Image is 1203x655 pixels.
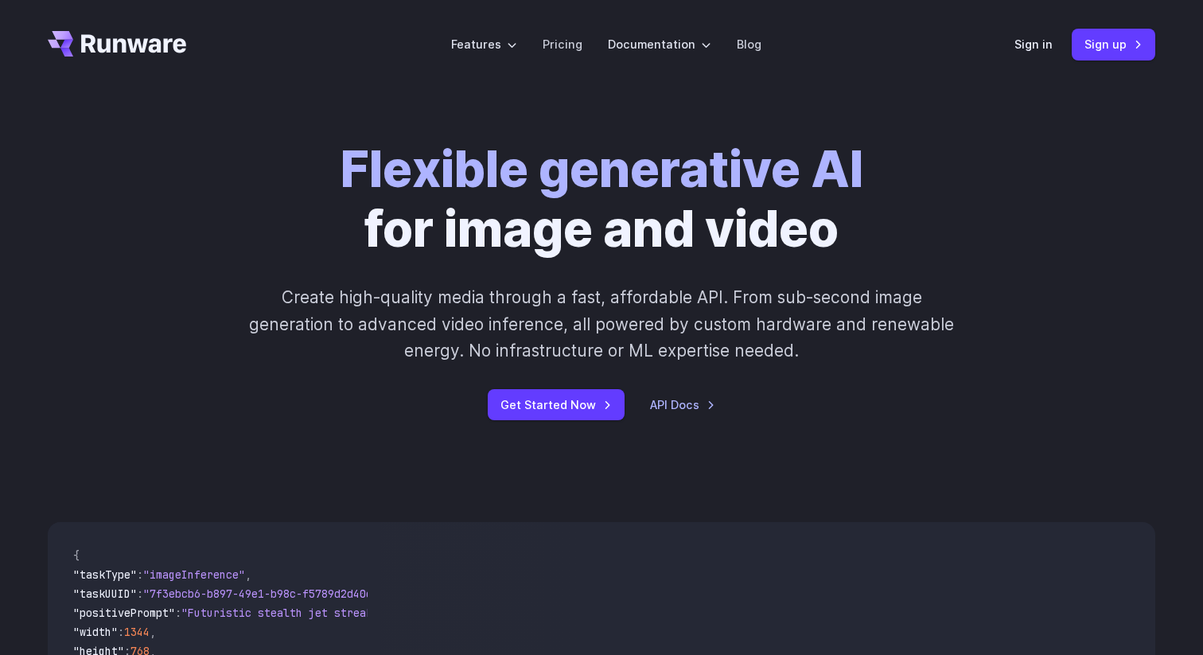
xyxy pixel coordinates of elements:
span: "taskType" [73,567,137,582]
span: : [137,587,143,601]
span: "imageInference" [143,567,245,582]
span: "7f3ebcb6-b897-49e1-b98c-f5789d2d40d7" [143,587,385,601]
a: Sign up [1072,29,1155,60]
span: "width" [73,625,118,639]
a: Get Started Now [488,389,625,420]
span: : [118,625,124,639]
a: Pricing [543,35,582,53]
a: Go to / [48,31,186,57]
span: : [175,606,181,620]
span: "positivePrompt" [73,606,175,620]
h1: for image and video [341,140,863,259]
a: API Docs [650,396,715,414]
span: "taskUUID" [73,587,137,601]
label: Features [451,35,517,53]
span: 1344 [124,625,150,639]
p: Create high-quality media through a fast, affordable API. From sub-second image generation to adv... [247,284,956,364]
a: Sign in [1014,35,1053,53]
label: Documentation [608,35,711,53]
strong: Flexible generative AI [341,139,863,199]
a: Blog [737,35,761,53]
span: , [245,567,251,582]
span: , [150,625,156,639]
span: : [137,567,143,582]
span: "Futuristic stealth jet streaking through a neon-lit cityscape with glowing purple exhaust" [181,606,761,620]
span: { [73,548,80,563]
